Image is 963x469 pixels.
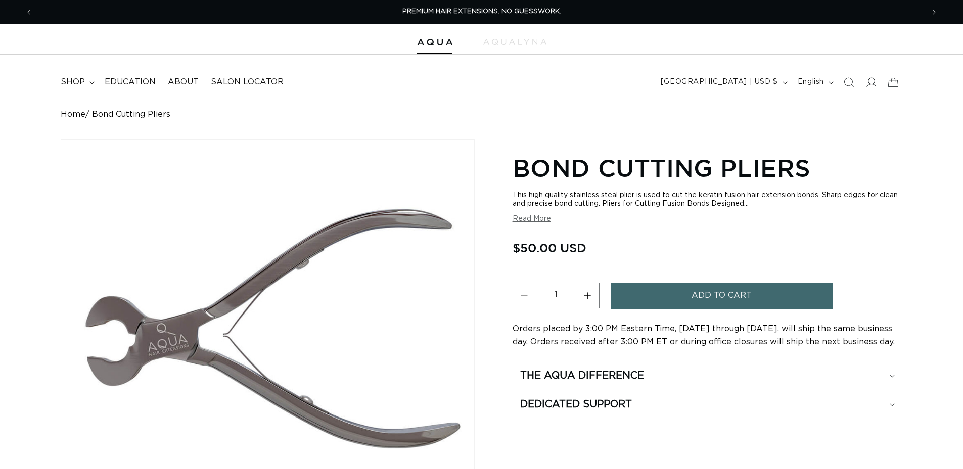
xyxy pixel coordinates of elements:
[168,77,199,87] span: About
[838,71,860,93] summary: Search
[92,110,170,119] span: Bond Cutting Pliers
[18,3,40,22] button: Previous announcement
[55,71,99,93] summary: shop
[923,3,945,22] button: Next announcement
[513,152,902,183] h1: Bond Cutting Pliers
[520,398,632,411] h2: Dedicated Support
[513,325,895,346] span: Orders placed by 3:00 PM Eastern Time, [DATE] through [DATE], will ship the same business day. Or...
[520,369,644,382] h2: The Aqua Difference
[61,110,85,119] a: Home
[798,77,824,87] span: English
[105,77,156,87] span: Education
[513,238,586,257] span: $50.00 USD
[162,71,205,93] a: About
[792,73,838,92] button: English
[211,77,284,87] span: Salon Locator
[692,283,752,308] span: Add to cart
[655,73,792,92] button: [GEOGRAPHIC_DATA] | USD $
[611,283,833,308] button: Add to cart
[61,77,85,87] span: shop
[513,215,551,223] button: Read More
[205,71,290,93] a: Salon Locator
[513,191,902,209] div: This high quality stainless steal plier is used to cut the keratin fusion hair extension bonds. S...
[417,39,452,46] img: Aqua Hair Extensions
[513,361,902,390] summary: The Aqua Difference
[61,110,902,119] nav: breadcrumbs
[402,8,561,15] span: PREMIUM HAIR EXTENSIONS. NO GUESSWORK.
[99,71,162,93] a: Education
[483,39,546,45] img: aqualyna.com
[513,390,902,419] summary: Dedicated Support
[661,77,778,87] span: [GEOGRAPHIC_DATA] | USD $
